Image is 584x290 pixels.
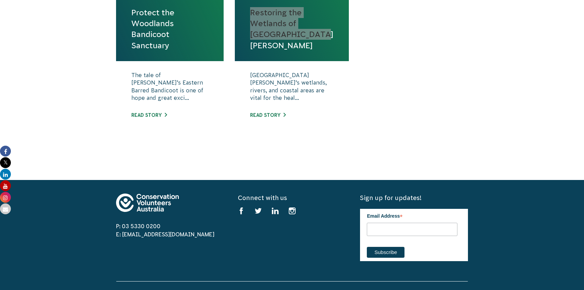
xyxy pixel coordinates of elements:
p: [GEOGRAPHIC_DATA][PERSON_NAME]’s wetlands, rivers, and coastal areas are vital for the heal... [250,71,334,105]
img: logo-footer.svg [116,194,179,212]
h5: Sign up for updates! [360,194,468,202]
a: Read story [250,112,286,118]
label: Email Address [367,209,457,222]
p: The tale of [PERSON_NAME]’s Eastern Barred Bandicoot is one of hope and great exci... [131,71,209,105]
a: Protect the Woodlands Bandicoot Sanctuary [131,7,209,51]
input: Subscribe [367,247,404,258]
h5: Connect with us [238,194,346,202]
a: E: [EMAIL_ADDRESS][DOMAIN_NAME] [116,231,214,237]
a: Restoring the Wetlands of [GEOGRAPHIC_DATA][PERSON_NAME] [250,7,334,51]
a: Read story [131,112,167,118]
a: P: 03 5330 0200 [116,223,161,229]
